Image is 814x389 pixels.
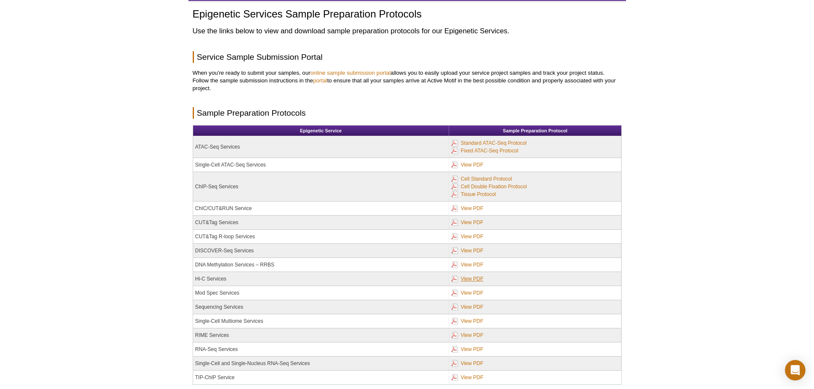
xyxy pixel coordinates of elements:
[193,172,450,202] td: ChIP-Seq Services
[193,107,622,119] h2: Sample Preparation Protocols
[193,272,450,286] td: Hi-C Services
[193,314,450,328] td: Single-Cell Multiome Services
[193,216,450,230] td: CUT&Tag Services
[193,300,450,314] td: Sequencing Services
[193,126,450,136] th: Epigenetic Service
[451,331,483,340] a: View PDF
[193,51,622,63] h2: Service Sample Submission Portal
[193,258,450,272] td: DNA Methylation Services – RRBS
[785,360,805,380] div: Open Intercom Messenger
[451,160,483,170] a: View PDF
[313,77,327,84] a: portal
[193,202,450,216] td: ChIC/CUT&RUN Service
[451,218,483,227] a: View PDF
[193,328,450,342] td: RIME Services
[310,70,391,76] a: online sample submission portal
[449,126,621,136] th: Sample Preparation Protocol
[451,345,483,354] a: View PDF
[193,371,450,384] td: TIP-ChIP Service
[451,288,483,298] a: View PDF
[193,342,450,357] td: RNA-Seq Services
[451,302,483,312] a: View PDF
[451,190,496,199] a: Tissue Protocol
[193,244,450,258] td: DISCOVER-Seq Services
[193,230,450,244] td: CUT&Tag R-loop Services
[451,316,483,326] a: View PDF
[193,286,450,300] td: Mod Spec Services
[193,26,622,36] h2: Use the links below to view and download sample preparation protocols for our Epigenetic Services.
[193,136,450,158] td: ATAC-Seq Services
[451,274,483,284] a: View PDF
[193,158,450,172] td: Single-Cell ATAC-Seq Services
[451,138,526,148] a: Standard ATAC-Seq Protocol
[451,182,527,191] a: Cell Double Fixation Protocol
[451,246,483,255] a: View PDF
[451,204,483,213] a: View PDF
[451,359,483,368] a: View PDF
[451,232,483,241] a: View PDF
[451,373,483,382] a: View PDF
[193,69,622,92] p: When you're ready to submit your samples, our allows you to easily upload your service project sa...
[451,174,512,184] a: Cell Standard Protocol
[193,9,622,21] h1: Epigenetic Services Sample Preparation Protocols
[451,260,483,269] a: View PDF
[193,357,450,371] td: Single-Cell and Single-Nucleus RNA-Seq Services
[451,146,518,155] a: Fixed ATAC-Seq Protocol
